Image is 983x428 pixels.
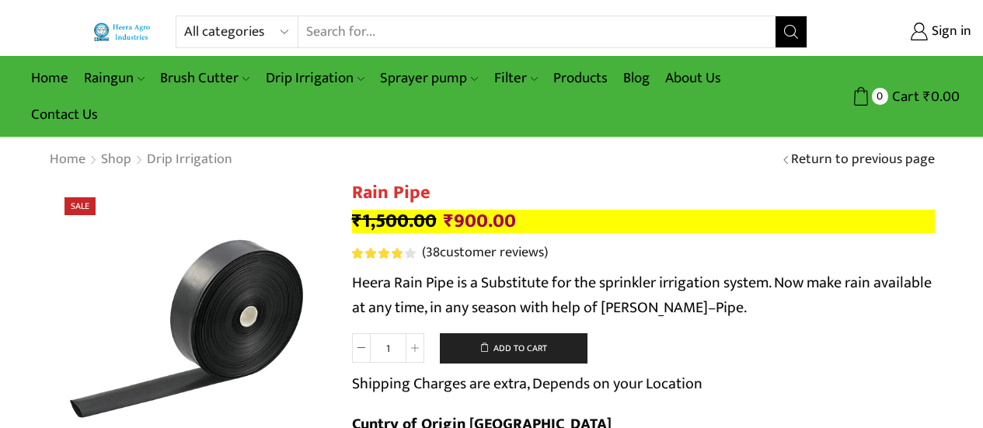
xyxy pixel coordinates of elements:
a: (38customer reviews) [422,243,548,263]
span: ₹ [923,85,931,109]
a: Blog [615,60,657,96]
bdi: 900.00 [444,205,516,237]
a: Sign in [831,18,971,46]
a: Sprayer pump [372,60,486,96]
bdi: 1,500.00 [352,205,437,237]
input: Product quantity [371,333,406,363]
a: 0 Cart ₹0.00 [823,82,960,111]
span: 38 [426,241,440,264]
a: Filter [486,60,546,96]
a: Return to previous page [791,150,935,170]
bdi: 0.00 [923,85,960,109]
span: ₹ [444,205,454,237]
span: 0 [872,88,888,104]
button: Search button [776,16,807,47]
a: Shop [100,150,132,170]
span: ₹ [352,205,362,237]
div: Rated 4.13 out of 5 [352,248,415,259]
a: Brush Cutter [152,60,257,96]
a: Home [49,150,86,170]
a: About Us [657,60,729,96]
span: 38 [352,248,418,259]
nav: Breadcrumb [49,150,233,170]
h1: Rain Pipe [352,182,935,204]
button: Add to cart [440,333,587,364]
input: Search for... [298,16,776,47]
span: Sign in [928,22,971,42]
a: Drip Irrigation [258,60,372,96]
p: Shipping Charges are extra, Depends on your Location [352,371,702,396]
a: Products [546,60,615,96]
a: Home [23,60,76,96]
a: Drip Irrigation [146,150,233,170]
span: Rated out of 5 based on customer ratings [352,248,404,259]
span: Cart [888,86,919,107]
span: Sale [64,197,96,215]
a: Contact Us [23,96,106,133]
span: Heera Rain Pipe is a Substitute for the sprinkler irrigation system. Now make rain available at a... [352,270,932,321]
a: Raingun [76,60,152,96]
